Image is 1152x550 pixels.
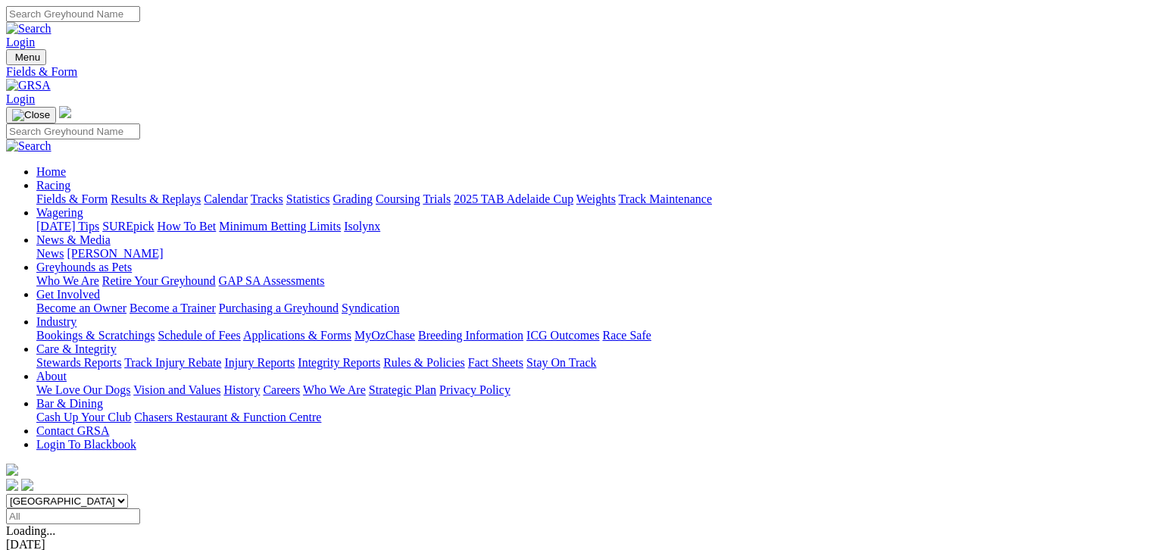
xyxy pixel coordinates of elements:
a: Coursing [376,192,420,205]
img: twitter.svg [21,479,33,491]
a: Injury Reports [224,356,295,369]
a: History [223,383,260,396]
img: logo-grsa-white.png [6,464,18,476]
a: [DATE] Tips [36,220,99,233]
button: Toggle navigation [6,107,56,123]
a: Fact Sheets [468,356,523,369]
div: Get Involved [36,302,1146,315]
a: Chasers Restaurant & Function Centre [134,411,321,423]
div: Industry [36,329,1146,342]
a: Get Involved [36,288,100,301]
a: 2025 TAB Adelaide Cup [454,192,573,205]
span: Menu [15,52,40,63]
a: Bar & Dining [36,397,103,410]
img: GRSA [6,79,51,92]
div: Bar & Dining [36,411,1146,424]
a: Statistics [286,192,330,205]
a: Greyhounds as Pets [36,261,132,273]
a: About [36,370,67,383]
a: Vision and Values [133,383,220,396]
a: Become an Owner [36,302,126,314]
a: Applications & Forms [243,329,351,342]
a: Care & Integrity [36,342,117,355]
a: News & Media [36,233,111,246]
span: Loading... [6,524,55,537]
input: Search [6,123,140,139]
a: Grading [333,192,373,205]
a: Who We Are [303,383,366,396]
a: Fields & Form [36,192,108,205]
a: [PERSON_NAME] [67,247,163,260]
a: Track Injury Rebate [124,356,221,369]
a: Bookings & Scratchings [36,329,155,342]
a: Fields & Form [6,65,1146,79]
img: logo-grsa-white.png [59,106,71,118]
a: Contact GRSA [36,424,109,437]
a: Login [6,92,35,105]
a: News [36,247,64,260]
a: Schedule of Fees [158,329,240,342]
a: Stewards Reports [36,356,121,369]
a: Cash Up Your Club [36,411,131,423]
button: Toggle navigation [6,49,46,65]
div: Greyhounds as Pets [36,274,1146,288]
img: Search [6,22,52,36]
a: Careers [263,383,300,396]
a: Strategic Plan [369,383,436,396]
a: Race Safe [602,329,651,342]
img: facebook.svg [6,479,18,491]
img: Search [6,139,52,153]
a: GAP SA Assessments [219,274,325,287]
a: SUREpick [102,220,154,233]
a: Login [6,36,35,48]
a: Login To Blackbook [36,438,136,451]
a: Retire Your Greyhound [102,274,216,287]
div: Care & Integrity [36,356,1146,370]
a: Tracks [251,192,283,205]
a: Breeding Information [418,329,523,342]
a: Trials [423,192,451,205]
div: Racing [36,192,1146,206]
a: We Love Our Dogs [36,383,130,396]
a: Rules & Policies [383,356,465,369]
a: Isolynx [344,220,380,233]
a: Stay On Track [526,356,596,369]
div: News & Media [36,247,1146,261]
a: How To Bet [158,220,217,233]
a: Home [36,165,66,178]
a: Who We Are [36,274,99,287]
input: Select date [6,508,140,524]
a: Calendar [204,192,248,205]
a: ICG Outcomes [526,329,599,342]
img: Close [12,109,50,121]
input: Search [6,6,140,22]
a: Industry [36,315,76,328]
a: Track Maintenance [619,192,712,205]
a: MyOzChase [354,329,415,342]
a: Privacy Policy [439,383,510,396]
a: Minimum Betting Limits [219,220,341,233]
a: Integrity Reports [298,356,380,369]
a: Purchasing a Greyhound [219,302,339,314]
a: Racing [36,179,70,192]
a: Wagering [36,206,83,219]
a: Become a Trainer [130,302,216,314]
a: Weights [576,192,616,205]
a: Results & Replays [111,192,201,205]
a: Syndication [342,302,399,314]
div: About [36,383,1146,397]
div: Wagering [36,220,1146,233]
